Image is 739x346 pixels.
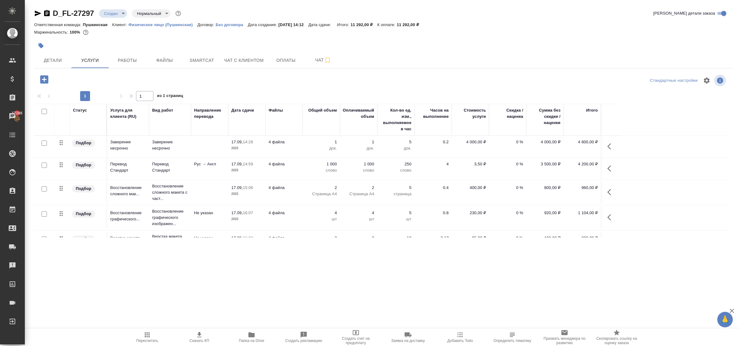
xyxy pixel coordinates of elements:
button: 🙏 [717,312,733,327]
p: 3,50 ₽ [455,161,486,167]
a: 17286 [2,108,23,124]
p: 1 [306,139,337,145]
p: 2 [343,185,374,191]
div: Статус [73,107,87,113]
p: Без договора [215,22,248,27]
p: Заверение несрочно [152,139,188,151]
div: split button [648,76,699,85]
p: 4 000,00 ₽ [529,139,560,145]
p: Подбор [76,162,91,168]
p: 920,00 ₽ [529,210,560,216]
p: Не указан [194,235,225,241]
span: 🙏 [720,313,730,326]
div: Оплачиваемый объем [343,107,374,120]
p: 17.09, [231,140,243,144]
p: Восстановление сложного мак... [110,185,146,197]
div: Файлы [269,107,283,113]
p: 17.09, [231,210,243,215]
p: 3 500,00 ₽ [529,161,560,167]
p: 4 000,00 ₽ [455,139,486,145]
span: Настроить таблицу [699,73,714,88]
p: Дата создания: [248,22,278,27]
span: 17286 [8,110,26,116]
p: шт [306,216,337,222]
p: Пушкинская [83,22,112,27]
p: 11 292,00 ₽ [397,22,424,27]
p: 1 [343,139,374,145]
button: Доп статусы указывают на важность/срочность заказа [174,9,182,17]
p: Восстановление графического изображен... [152,208,188,227]
span: Smartcat [187,57,217,64]
div: Стоимость услуги [455,107,486,120]
p: Подбор [76,211,91,217]
p: Заверение несрочно [110,139,146,151]
p: 4 файла [269,139,300,145]
div: Направление перевода [194,107,225,120]
button: Показать кнопки [604,185,619,200]
p: 14:59 [243,162,253,166]
div: Вид работ [152,107,173,113]
p: 960,00 ₽ [567,185,598,191]
p: док. [380,145,411,151]
p: 2025 [231,145,262,151]
p: 190,00 ₽ [529,235,560,241]
p: 0 % [492,161,523,167]
p: 0 % [492,235,523,241]
p: Клиент: [112,22,128,27]
p: 4 [306,210,337,216]
td: 0.4 [415,182,452,203]
p: 14:28 [243,140,253,144]
p: 228,00 ₽ [567,235,598,241]
p: Страница А4 [306,191,337,197]
div: Сумма без скидки / наценки [529,107,560,126]
td: 0.2 [415,136,452,158]
span: [PERSON_NAME] детали заказа [653,10,715,16]
button: Скопировать ссылку [43,10,51,17]
button: Добавить услугу [36,73,53,86]
div: Создан [132,9,170,18]
a: Физическое лицо (Пушкинская) [129,22,197,27]
p: док. [343,145,374,151]
p: 11 292,00 ₽ [351,22,377,27]
svg: Подписаться [324,57,331,64]
div: Кол-во ед. изм., выполняемое в час [380,107,411,132]
button: Скопировать ссылку для ЯМессенджера [34,10,42,17]
p: 15:06 [243,185,253,190]
p: 17.09, [231,162,243,166]
button: Показать кнопки [604,235,619,250]
p: 2 [306,185,337,191]
p: 12 [380,235,411,241]
p: 800,00 ₽ [529,185,560,191]
p: 5 [380,139,411,145]
p: 95,00 ₽ [455,235,486,241]
span: Оплаты [271,57,301,64]
td: 4 [415,158,452,180]
p: Подбор [76,236,91,242]
p: Дата сдачи: [308,22,332,27]
p: Восстановление графического... [110,210,146,222]
p: 4 200,00 ₽ [567,161,598,167]
td: 0.8 [415,207,452,228]
p: 1 000 [343,161,374,167]
span: Чат [308,56,338,64]
p: 2025 [231,191,262,197]
button: Показать кнопки [604,139,619,154]
p: Итого: [337,22,351,27]
p: Подбор [76,140,91,146]
p: 4 файла [269,210,300,216]
a: D_FL-27297 [53,9,94,17]
p: 5 [380,210,411,216]
p: Страница А4 [343,191,374,197]
button: Создан [102,11,120,16]
p: 1 104,00 ₽ [567,210,598,216]
p: 0 % [492,185,523,191]
button: Добавить тэг [34,39,48,53]
button: Показать кнопки [604,161,619,176]
span: из 1 страниц [157,92,183,101]
span: Посмотреть информацию [714,75,727,86]
p: слово [306,167,337,173]
p: 4 файла [269,161,300,167]
p: шт [343,216,374,222]
p: 16:03 [243,236,253,240]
